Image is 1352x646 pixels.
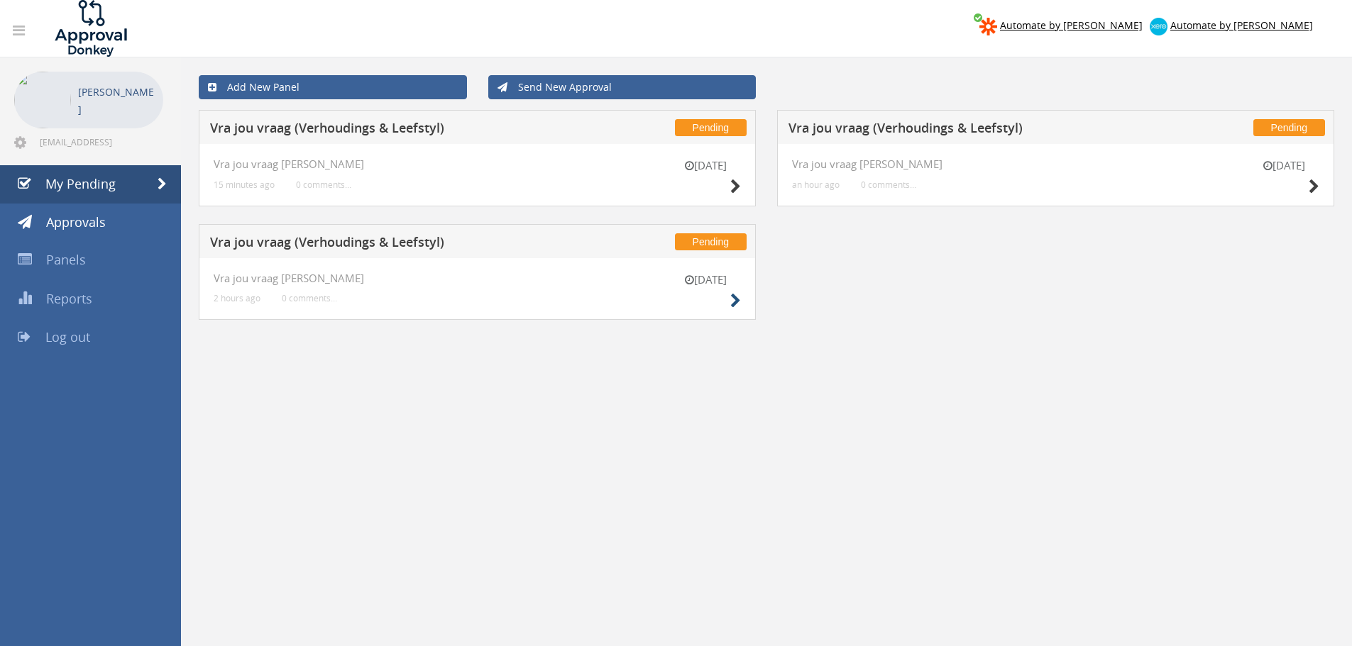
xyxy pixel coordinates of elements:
span: Automate by [PERSON_NAME] [1170,18,1313,32]
h4: Vra jou vraag [PERSON_NAME] [214,158,741,170]
small: 2 hours ago [214,293,260,303]
span: Reports [46,290,92,307]
small: an hour ago [792,179,840,190]
small: [DATE] [1248,158,1319,173]
small: [DATE] [670,272,741,287]
small: 0 comments... [861,179,916,190]
img: xero-logo.png [1150,18,1167,35]
span: Pending [675,119,747,136]
span: My Pending [45,175,116,192]
span: [EMAIL_ADDRESS][DOMAIN_NAME] [40,136,160,147]
span: Automate by [PERSON_NAME] [1000,18,1143,32]
span: Pending [1253,119,1325,136]
h5: Vra jou vraag (Verhoudings & Leefstyl) [210,121,584,139]
h4: Vra jou vraag [PERSON_NAME] [792,158,1319,170]
small: 0 comments... [282,293,337,303]
span: Log out [45,328,90,345]
h5: Vra jou vraag (Verhoudings & Leefstyl) [788,121,1163,139]
span: Pending [675,233,747,250]
img: zapier-logomark.png [979,18,997,35]
a: Add New Panel [199,75,467,99]
small: 15 minutes ago [214,179,275,190]
small: [DATE] [670,158,741,173]
span: Panels [46,251,86,268]
small: 0 comments... [296,179,351,190]
span: Approvals [46,213,106,230]
h4: Vra jou vraag [PERSON_NAME] [214,272,741,284]
p: [PERSON_NAME] [78,83,156,118]
a: Send New Approval [488,75,757,99]
h5: Vra jou vraag (Verhoudings & Leefstyl) [210,235,584,253]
